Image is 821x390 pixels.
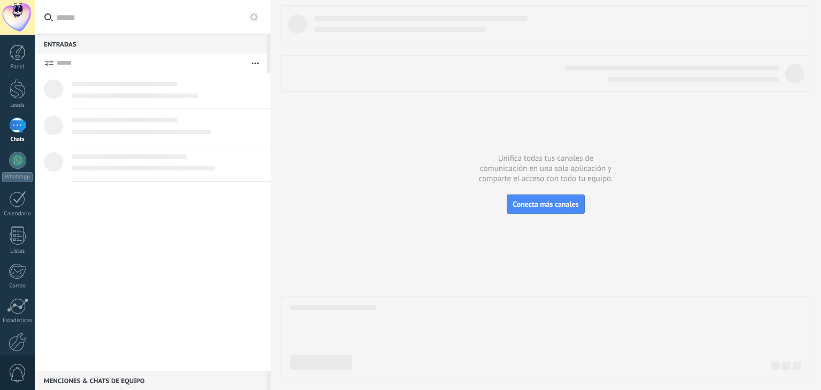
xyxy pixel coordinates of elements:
div: Menciones & Chats de equipo [35,371,267,390]
div: Estadísticas [2,317,33,324]
button: Conecta más canales [507,194,584,214]
div: Listas [2,248,33,255]
div: Calendario [2,210,33,217]
div: Panel [2,64,33,71]
span: Conecta más canales [513,199,578,209]
div: Correo [2,283,33,290]
div: Chats [2,136,33,143]
div: Leads [2,102,33,109]
div: Entradas [35,34,267,53]
div: WhatsApp [2,172,33,182]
